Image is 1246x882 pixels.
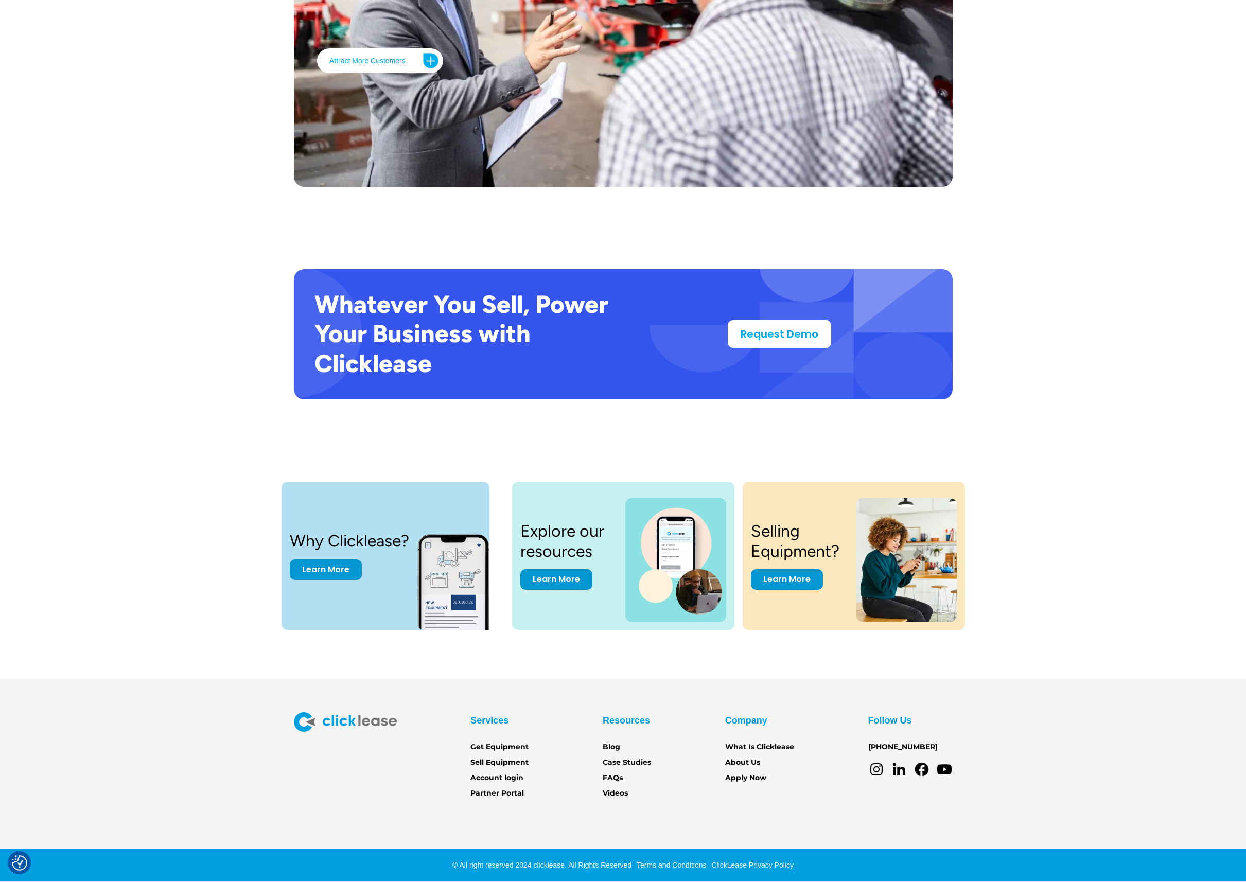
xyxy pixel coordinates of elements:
a: Videos [603,788,628,799]
a: Sell Equipment [470,757,529,768]
a: Get Equipment [470,742,529,753]
div: Follow Us [868,712,912,729]
a: Account login [470,772,523,784]
a: Terms and Conditions [634,861,706,869]
img: Plus icon with blue background [423,52,439,69]
a: [PHONE_NUMBER] [868,742,938,753]
a: ClickLease Privacy Policy [709,861,794,869]
a: Learn More [520,569,592,590]
img: Clicklease logo [294,712,397,732]
a: Request Demo [728,320,831,348]
img: a woman sitting on a stool looking at her cell phone [856,498,956,622]
h3: Selling Equipment? [751,521,845,561]
a: Learn More [751,569,823,590]
a: Case Studies [603,757,651,768]
div: Services [470,712,508,729]
a: Learn More [290,559,362,580]
img: a photo of a man on a laptop and a cell phone [625,498,726,622]
a: Partner Portal [470,788,524,799]
div: Attract More Customers [329,56,406,66]
a: What Is Clicklease [725,742,794,753]
a: FAQs [603,772,623,784]
a: About Us [725,757,760,768]
a: Apply Now [725,772,766,784]
img: New equipment quote on the screen of a smart phone [417,523,508,630]
img: Revisit consent button [12,855,27,871]
h3: Explore our resources [520,521,613,561]
div: Company [725,712,767,729]
h2: Whatever You Sell, Power Your Business with Clicklease [314,290,619,379]
button: Consent Preferences [12,855,27,871]
div: Resources [603,712,650,729]
div: © All right reserved 2024 clicklease. All Rights Reserved [452,860,631,870]
a: Blog [603,742,620,753]
h3: Why Clicklease? [290,531,409,551]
